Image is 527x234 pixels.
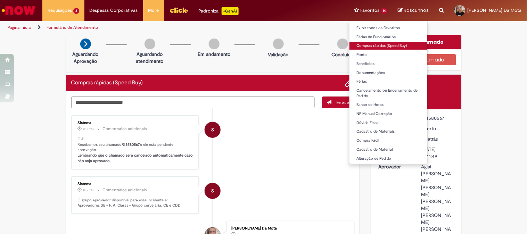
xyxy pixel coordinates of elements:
span: S [211,122,214,138]
span: Requisições [48,7,72,14]
ul: Favoritos [349,21,428,164]
p: Validação [268,51,289,58]
a: Rascunhos [398,7,429,14]
span: Favoritos [360,7,379,14]
a: Dúvida Fiscal [349,119,427,127]
p: Aguardando atendimento [133,51,167,65]
ul: Trilhas de página [5,21,346,34]
a: Férias de Funcionários [349,33,427,41]
img: img-circle-grey.png [337,39,348,49]
div: Sistema [78,182,193,186]
span: 3 [73,8,79,14]
a: Banco de Horas [349,101,427,109]
a: Ponto [349,51,427,59]
img: arrow-next.png [80,39,91,49]
span: 14 [381,8,388,14]
span: 2h atrás [83,188,94,192]
a: Compras rápidas (Speed Buy) [349,42,427,50]
div: 30/09/2025 10:41:49 [421,135,454,142]
b: R13580567 [122,142,140,147]
a: Exibir todos os Favoritos [349,24,427,32]
img: img-circle-grey.png [145,39,155,49]
span: 2h atrás [83,127,94,131]
img: img-circle-grey.png [273,39,284,49]
span: S [211,183,214,199]
p: +GenAi [222,7,239,15]
span: 2h atrás [421,136,438,142]
div: System [205,122,221,138]
p: O grupo aprovador disponível para esse incidente é: Aprovadores SB - F. A. Claras - Grupo cerveja... [78,198,193,208]
div: Padroniza [199,7,239,15]
span: Rascunhos [404,7,429,14]
textarea: Digite sua mensagem aqui... [71,97,315,108]
a: Alteração de Pedido [349,155,427,162]
time: 30/09/2025 10:41:59 [83,188,94,192]
span: Despesas Corporativas [90,7,138,14]
a: Cadastro de Materiais [349,128,427,135]
button: Adicionar anexos [345,78,354,87]
small: Comentários adicionais [103,126,147,132]
div: [DATE] 17:41:49 [421,146,454,160]
a: Formulário de Atendimento [47,25,98,30]
small: Comentários adicionais [103,187,147,193]
span: More [148,7,159,14]
div: Sistema [78,121,193,125]
div: System [205,183,221,199]
div: R13580567 [421,115,454,122]
a: Cancelamento ou Encerramento de Pedido [349,87,427,100]
h2: Compras rápidas (Speed Buy) Histórico de tíquete [71,80,143,86]
a: Página inicial [8,25,32,30]
img: click_logo_yellow_360x200.png [170,5,188,15]
img: ServiceNow [1,3,36,17]
p: Olá! Recebemos seu chamado e ele esta pendente aprovação. [78,136,193,164]
p: Em andamento [198,51,230,58]
span: Enviar [336,99,350,106]
b: Lembrando que o chamado será cancelado automaticamente caso não seja aprovado. [78,153,194,164]
img: img-circle-grey.png [209,39,220,49]
a: Documentações [349,69,427,77]
time: 30/09/2025 10:42:02 [83,127,94,131]
a: NF Manual Correção [349,110,427,118]
a: Benefícios [349,60,427,68]
span: [PERSON_NAME] Da Mota [468,7,522,13]
a: Férias [349,78,427,85]
button: Enviar [322,97,354,108]
a: Cadastro de Material [349,146,427,153]
div: Aberto [421,125,454,132]
a: Compra Fácil [349,137,427,144]
p: Aguardando Aprovação [69,51,102,65]
div: [PERSON_NAME] Da Mota [231,226,347,231]
p: Concluído [331,51,354,58]
dt: Aprovador [373,163,416,170]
